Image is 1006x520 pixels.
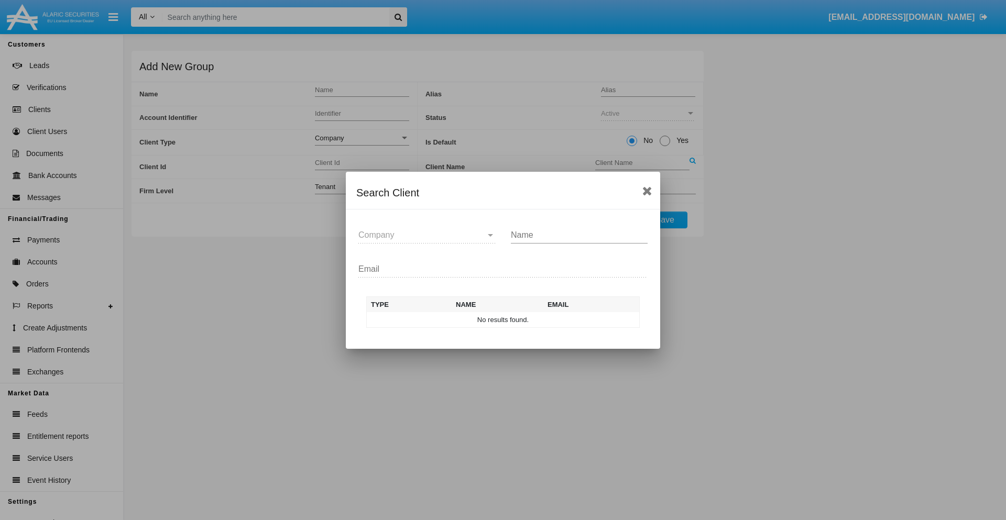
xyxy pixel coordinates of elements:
span: Company [358,230,394,239]
th: Type [367,296,452,312]
td: No results found. [367,312,640,328]
th: Email [543,296,640,312]
div: Search Client [356,184,650,201]
th: Name [452,296,543,312]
